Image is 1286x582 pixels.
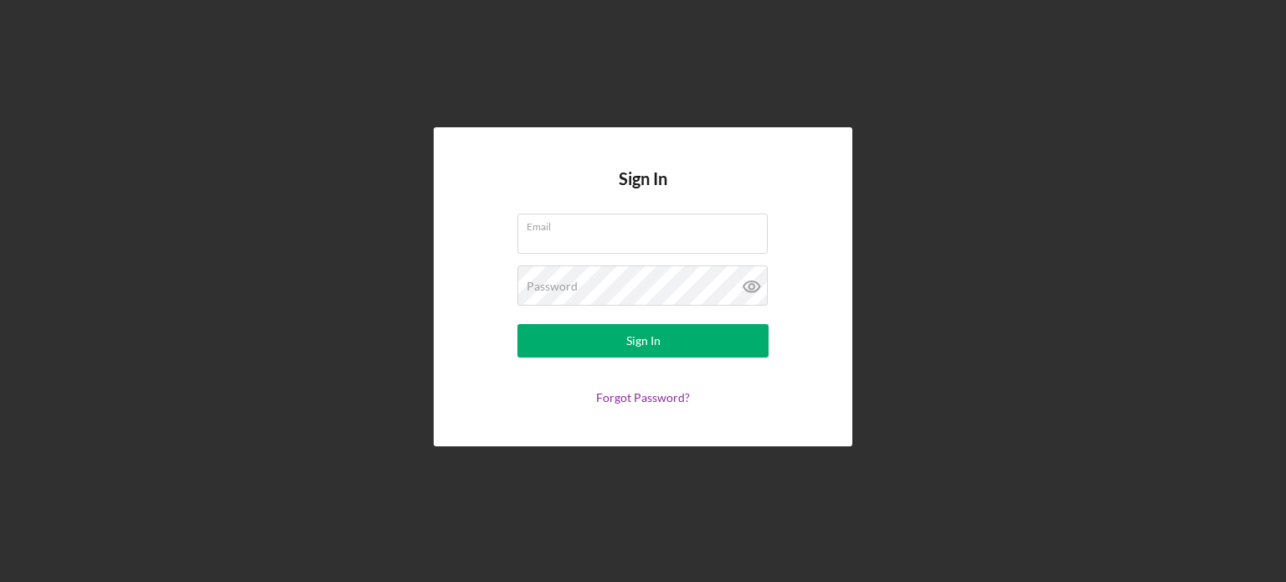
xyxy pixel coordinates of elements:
label: Password [527,280,578,293]
h4: Sign In [619,169,667,214]
a: Forgot Password? [596,390,690,404]
button: Sign In [517,324,769,358]
label: Email [527,214,768,233]
div: Sign In [626,324,661,358]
